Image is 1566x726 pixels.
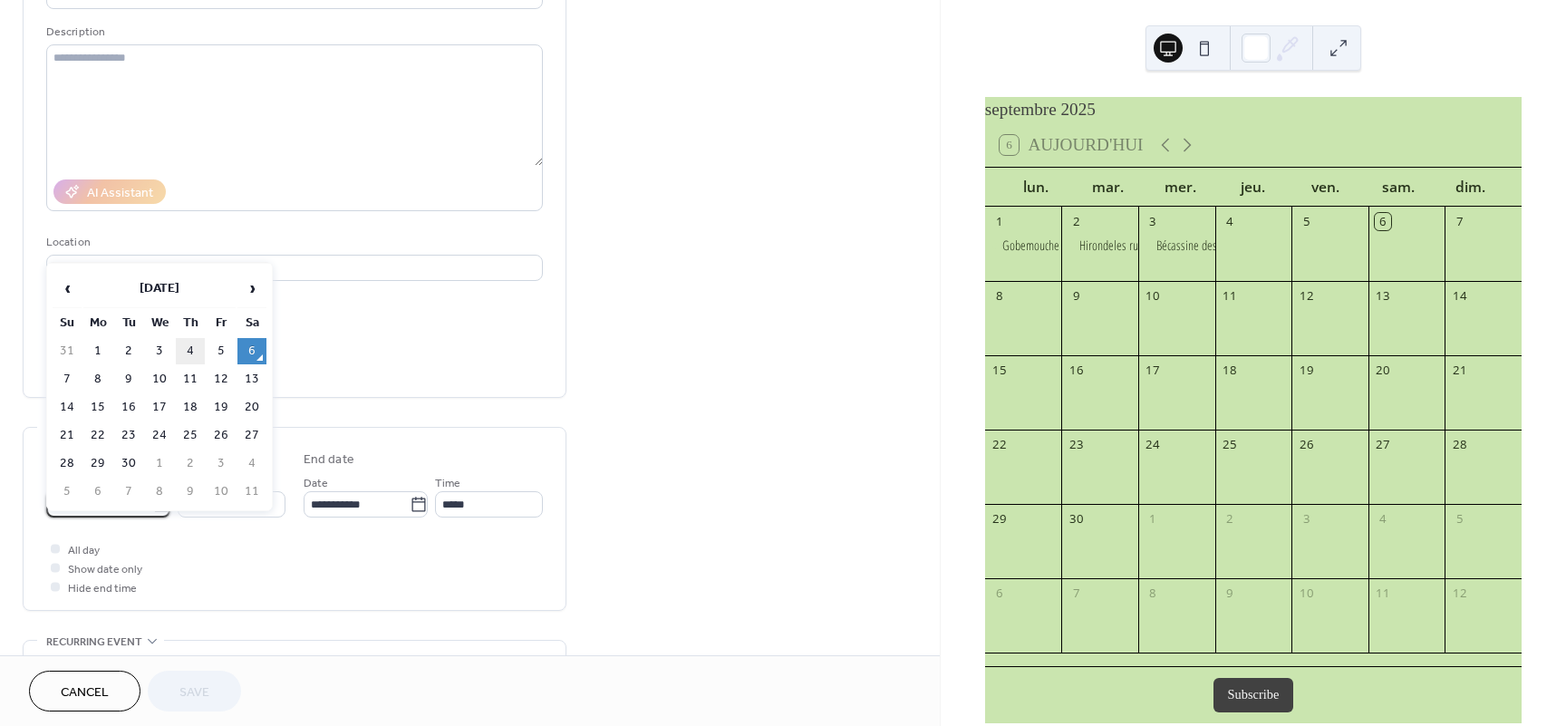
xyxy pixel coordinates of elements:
div: mar. [1072,168,1145,207]
td: 5 [53,479,82,505]
div: 5 [1298,213,1314,229]
td: 2 [176,450,205,477]
td: 30 [114,450,143,477]
td: 18 [176,394,205,421]
div: 11 [1375,586,1391,602]
div: 6 [1375,213,1391,229]
div: 7 [1068,586,1085,602]
td: 25 [176,422,205,449]
div: 25 [1222,436,1238,452]
div: Bécassine des marais [1156,237,1250,255]
div: 23 [1068,436,1085,452]
td: 23 [114,422,143,449]
div: 29 [991,511,1008,528]
div: 21 [1452,362,1468,378]
div: 1 [991,213,1008,229]
div: 8 [991,287,1008,304]
div: mer. [1145,168,1217,207]
div: 4 [1222,213,1238,229]
td: 7 [53,366,82,392]
td: 5 [207,338,236,364]
div: 15 [991,362,1008,378]
div: Hirondeles rustiques [1061,237,1138,255]
td: 10 [207,479,236,505]
div: 26 [1298,436,1314,452]
td: 12 [207,366,236,392]
span: Cancel [61,683,109,702]
span: › [238,270,266,306]
div: Hirondeles rustiques [1079,237,1169,255]
th: Tu [114,310,143,336]
div: 9 [1222,586,1238,602]
div: Gobemouche noir [985,237,1062,255]
div: 28 [1452,436,1468,452]
div: 30 [1068,511,1085,528]
div: 27 [1375,436,1391,452]
span: Date [304,474,328,493]
th: Th [176,310,205,336]
div: 14 [1452,287,1468,304]
div: 20 [1375,362,1391,378]
div: 2 [1222,511,1238,528]
div: 4 [1375,511,1391,528]
td: 8 [83,366,112,392]
span: Time [435,474,460,493]
div: 12 [1298,287,1314,304]
div: 6 [991,586,1008,602]
td: 31 [53,338,82,364]
span: ‹ [53,270,81,306]
div: dim. [1435,168,1507,207]
div: sam. [1362,168,1435,207]
td: 17 [145,394,174,421]
div: 19 [1298,362,1314,378]
td: 29 [83,450,112,477]
td: 24 [145,422,174,449]
div: 16 [1068,362,1085,378]
span: Recurring event [46,633,142,652]
td: 1 [83,338,112,364]
div: ven. [1290,168,1362,207]
div: End date [304,450,354,469]
td: 11 [237,479,266,505]
td: 4 [237,450,266,477]
div: 7 [1452,213,1468,229]
td: 1 [145,450,174,477]
td: 2 [114,338,143,364]
div: septembre 2025 [985,97,1522,123]
span: Hide end time [68,579,137,598]
div: 10 [1298,586,1314,602]
td: 7 [114,479,143,505]
div: 17 [1145,362,1161,378]
td: 6 [83,479,112,505]
div: Bécassine des marais [1138,237,1215,255]
td: 22 [83,422,112,449]
td: 28 [53,450,82,477]
td: 27 [237,422,266,449]
td: 21 [53,422,82,449]
a: Cancel [29,671,140,711]
td: 19 [207,394,236,421]
div: 13 [1375,287,1391,304]
th: We [145,310,174,336]
th: Su [53,310,82,336]
td: 14 [53,394,82,421]
div: Description [46,23,539,42]
div: 2 [1068,213,1085,229]
div: 5 [1452,511,1468,528]
td: 10 [145,366,174,392]
div: 22 [991,436,1008,452]
td: 3 [145,338,174,364]
td: 8 [145,479,174,505]
td: 26 [207,422,236,449]
span: All day [68,541,100,560]
div: 1 [1145,511,1161,528]
th: Mo [83,310,112,336]
div: 10 [1145,287,1161,304]
div: 9 [1068,287,1085,304]
td: 16 [114,394,143,421]
td: 11 [176,366,205,392]
div: 11 [1222,287,1238,304]
div: Gobemouche noir [1002,237,1079,255]
div: 3 [1298,511,1314,528]
td: 9 [114,366,143,392]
